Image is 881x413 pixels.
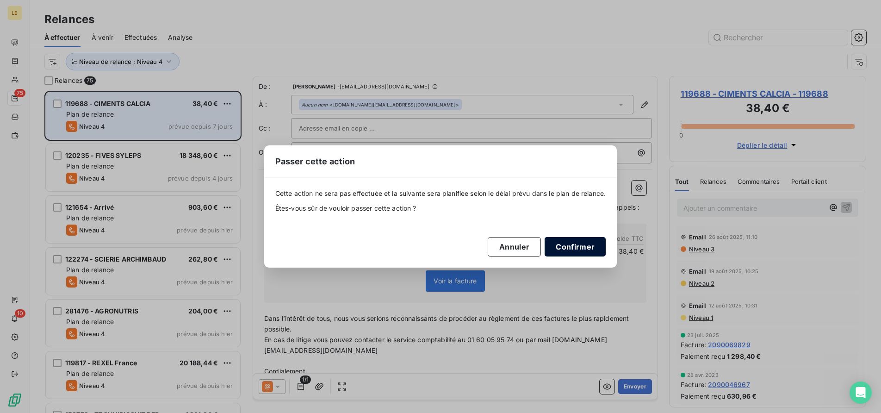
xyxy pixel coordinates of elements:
div: Open Intercom Messenger [850,382,872,404]
button: Confirmer [545,237,606,257]
span: Cette action ne sera pas effectuée et la suivante sera planifiée selon le délai prévu dans le pla... [275,189,606,198]
span: Êtes-vous sûr de vouloir passer cette action ? [275,204,606,213]
span: Passer cette action [275,155,355,168]
button: Annuler [488,237,541,257]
